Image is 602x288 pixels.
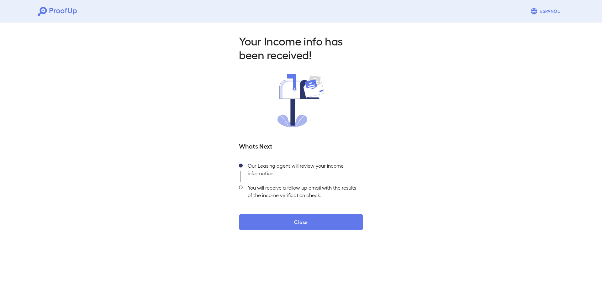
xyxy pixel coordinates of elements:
div: You will receive a follow up email with the results of the income verification check. [243,182,363,204]
button: Espanõl [528,5,564,18]
h5: Whats Next [239,141,363,150]
h2: Your Income info has been received! [239,34,363,61]
img: received.svg [277,74,325,127]
div: Our Leasing agent will review your income information. [243,160,363,182]
button: Close [239,214,363,230]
